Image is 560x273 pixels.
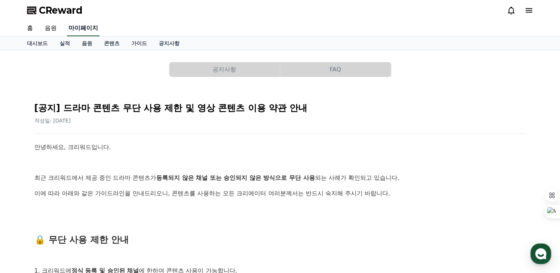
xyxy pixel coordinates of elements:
span: 대화 [68,223,77,229]
a: 가이드 [125,37,153,50]
a: CReward [27,4,83,16]
span: 작성일: [DATE] [34,118,71,124]
span: 설정 [114,223,123,229]
button: 공지사항 [169,62,280,77]
p: 안녕하세요, 크리워드입니다. [34,142,526,152]
span: 🔒 무단 사용 제한 안내 [34,235,129,245]
a: 홈 [21,21,39,36]
a: 공지사항 [153,37,185,50]
strong: 등록되지 않은 채널 또는 승인되지 않은 방식으로 무단 사용 [156,174,315,181]
a: 대화 [49,212,95,230]
a: 마이페이지 [67,21,100,36]
span: CReward [39,4,83,16]
a: 대시보드 [21,37,54,50]
a: 홈 [2,212,49,230]
a: 음원 [76,37,98,50]
a: 실적 [54,37,76,50]
button: FAQ [280,62,391,77]
a: 설정 [95,212,142,230]
h2: [공지] 드라마 콘텐츠 무단 사용 제한 및 영상 콘텐츠 이용 약관 안내 [34,102,526,114]
p: 최근 크리워드에서 제공 중인 드라마 콘텐츠가 되는 사례가 확인되고 있습니다. [34,173,526,183]
a: 콘텐츠 [98,37,125,50]
span: 홈 [23,223,28,229]
a: 음원 [39,21,63,36]
p: 이에 따라 아래와 같은 가이드라인을 안내드리오니, 콘텐츠를 사용하는 모든 크리에이터 여러분께서는 반드시 숙지해 주시기 바랍니다. [34,189,526,198]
